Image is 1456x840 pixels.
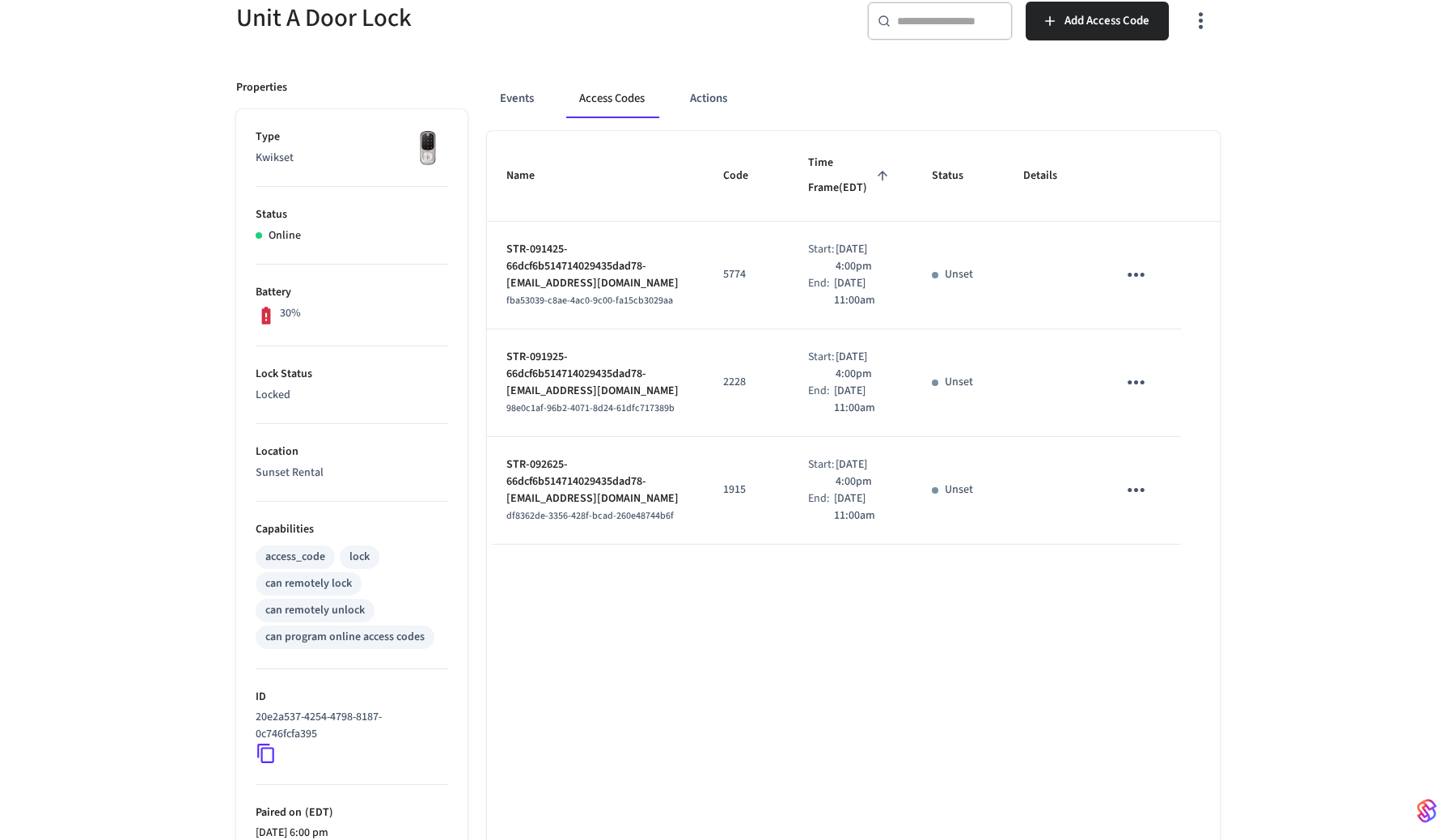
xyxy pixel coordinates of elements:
[256,709,442,743] p: 20e2a537-4254-4798-8187-0c746fcfa395
[256,689,448,706] p: ID
[723,266,769,283] p: 5774
[506,509,674,523] span: df8362de-3356-428f-bcad-260e48744b6f
[723,374,769,391] p: 2228
[808,349,836,383] div: Start:
[808,490,835,524] div: End:
[723,482,769,498] p: 1915
[487,79,547,118] button: Events
[836,241,893,275] p: [DATE] 4:00pm
[834,490,892,524] p: [DATE] 11:00am
[487,131,1220,545] table: sticky table
[1064,11,1149,32] span: Add Access Code
[256,804,448,821] p: Paired on
[836,456,893,490] p: [DATE] 4:00pm
[487,79,1220,118] div: ant example
[566,79,658,118] button: Access Codes
[808,275,835,309] div: End:
[265,629,425,646] div: can program online access codes
[1026,2,1169,40] button: Add Access Code
[256,129,448,146] p: Type
[808,241,836,275] div: Start:
[265,575,352,592] div: can remotely lock
[256,366,448,383] p: Lock Status
[256,387,448,404] p: Locked
[932,163,984,189] span: Status
[349,549,370,566] div: lock
[506,456,684,507] p: STR-092625-66dcf6b514714029435dad78-[EMAIL_ADDRESS][DOMAIN_NAME]
[506,349,684,400] p: STR-091925-66dcf6b514714029435dad78-[EMAIL_ADDRESS][DOMAIN_NAME]
[836,349,893,383] p: [DATE] 4:00pm
[506,294,673,308] span: fba53039-c8ae-4ac0-9c00-fa15cb3029aa
[256,284,448,301] p: Battery
[945,374,973,391] p: Unset
[834,383,892,417] p: [DATE] 11:00am
[269,227,301,244] p: Online
[280,305,301,322] p: 30%
[236,2,718,35] h5: Unit A Door Lock
[256,521,448,538] p: Capabilities
[1417,798,1437,824] img: SeamLogoGradient.69752ec5.svg
[256,150,448,167] p: Kwikset
[1023,163,1078,189] span: Details
[945,482,973,498] p: Unset
[256,443,448,460] p: Location
[808,151,893,202] span: Time Frame(EDT)
[506,241,684,292] p: STR-091425-66dcf6b514714029435dad78-[EMAIL_ADDRESS][DOMAIN_NAME]
[506,163,556,189] span: Name
[408,129,448,169] img: Yale Assure Touchscreen Wifi Smart Lock, Satin Nickel, Front
[834,275,892,309] p: [DATE] 11:00am
[506,401,675,415] span: 98e0c1af-96b2-4071-8d24-61dfc717389b
[723,163,769,189] span: Code
[265,602,365,619] div: can remotely unlock
[265,549,325,566] div: access_code
[808,383,835,417] div: End:
[808,456,836,490] div: Start:
[677,79,740,118] button: Actions
[256,465,448,482] p: Sunset Rental
[302,804,333,821] span: ( EDT )
[256,206,448,223] p: Status
[945,266,973,283] p: Unset
[236,79,287,96] p: Properties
